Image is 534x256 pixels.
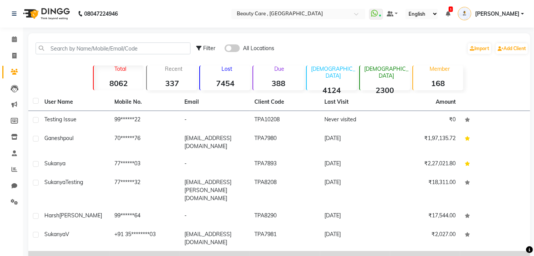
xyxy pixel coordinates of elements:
b: 08047224946 [84,3,118,24]
strong: 7454 [200,78,250,88]
td: [DATE] [320,207,390,226]
strong: 388 [253,78,303,88]
p: Due [255,65,303,72]
td: TPA7980 [250,130,320,155]
span: Sukanya [44,160,65,167]
td: - [180,111,250,130]
td: ₹0 [390,111,460,130]
td: TPA7893 [250,155,320,174]
span: Testing [65,179,83,186]
th: User Name [40,93,110,111]
p: Lost [203,65,250,72]
span: Filter [203,45,215,52]
span: testing issue [44,116,77,123]
td: [EMAIL_ADDRESS][DOMAIN_NAME] [180,130,250,155]
th: Last Visit [320,93,390,111]
td: ₹17,544.00 [390,207,460,226]
td: ₹2,27,021.80 [390,155,460,174]
strong: 8062 [94,78,144,88]
td: [EMAIL_ADDRESS][PERSON_NAME][DOMAIN_NAME] [180,174,250,207]
span: [PERSON_NAME] [475,10,519,18]
td: TPA7981 [250,226,320,251]
td: [DATE] [320,155,390,174]
strong: 337 [147,78,197,88]
strong: 4124 [307,85,357,95]
a: Import [468,43,491,54]
td: TPA8208 [250,174,320,207]
span: V [65,231,69,238]
td: - [180,207,250,226]
img: logo [20,3,72,24]
span: Sukanya [44,231,65,238]
input: Search by Name/Mobile/Email/Code [36,42,190,54]
strong: 168 [413,78,463,88]
p: Member [416,65,463,72]
td: ₹18,311.00 [390,174,460,207]
td: [DATE] [320,174,390,207]
span: All Locations [243,44,274,52]
td: TPA10208 [250,111,320,130]
a: Add Client [496,43,528,54]
p: [DEMOGRAPHIC_DATA] [363,65,410,79]
td: [EMAIL_ADDRESS][DOMAIN_NAME] [180,226,250,251]
span: Ganesh [44,135,63,142]
td: - [180,155,250,174]
p: [DEMOGRAPHIC_DATA] [310,65,357,79]
th: Client Code [250,93,320,111]
th: Email [180,93,250,111]
a: 1 [446,10,450,17]
span: 1 [449,7,453,12]
p: Total [97,65,144,72]
th: Mobile No. [110,93,180,111]
th: Amount [431,93,460,111]
span: Sukanya [44,179,65,186]
td: Never visited [320,111,390,130]
strong: 2300 [360,85,410,95]
td: [DATE] [320,130,390,155]
td: [DATE] [320,226,390,251]
img: Ross Geller [458,7,471,20]
span: poul [63,135,73,142]
span: Harsh [44,212,59,219]
span: [PERSON_NAME] [59,212,102,219]
p: Recent [150,65,197,72]
td: ₹2,027.00 [390,226,460,251]
td: TPA8290 [250,207,320,226]
td: ₹1,97,135.72 [390,130,460,155]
